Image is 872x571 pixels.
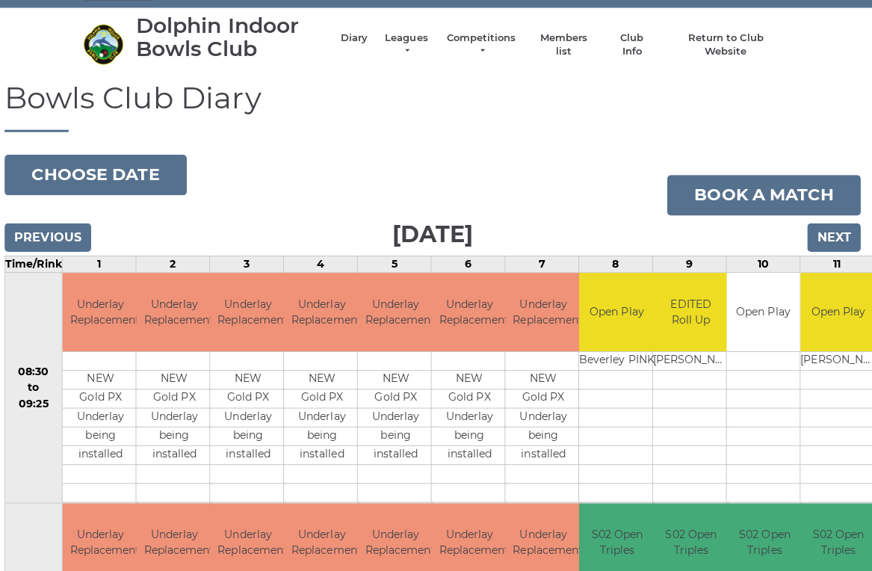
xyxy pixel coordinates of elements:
td: 8 [581,253,655,270]
td: Gold PX [69,386,144,405]
td: Open Play [581,271,656,349]
td: Underlay Replacement [142,271,217,349]
td: installed [69,442,144,461]
td: 3 [215,253,288,270]
td: Gold PX [288,386,364,405]
td: NEW [215,368,291,386]
td: Underlay Replacement [215,271,291,349]
td: 1 [69,253,142,270]
td: NEW [435,368,510,386]
td: 08:30 to 09:25 [12,270,69,499]
td: Open Play [728,271,800,349]
td: NEW [288,368,364,386]
td: NEW [142,368,217,386]
a: Diary [344,31,371,44]
td: Underlay [362,405,437,424]
td: NEW [362,368,437,386]
td: Gold PX [362,386,437,405]
td: being [288,424,364,442]
td: installed [435,442,510,461]
td: installed [288,442,364,461]
td: Underlay [142,405,217,424]
a: Return to Club Website [670,31,783,58]
td: Underlay Replacement [288,271,364,349]
button: Choose date [11,153,192,194]
td: 5 [362,253,435,270]
td: installed [215,442,291,461]
td: being [435,424,510,442]
a: Leagues [386,31,433,58]
td: being [508,424,584,442]
a: Members list [535,31,597,58]
td: Underlay Replacement [362,271,437,349]
td: installed [142,442,217,461]
h1: Bowls Club Diary [11,81,861,131]
td: Underlay Replacement [508,271,584,349]
td: EDITED Roll Up [655,271,730,349]
td: Underlay [215,405,291,424]
td: [PERSON_NAME] [655,349,730,368]
td: being [69,424,144,442]
td: Gold PX [142,386,217,405]
td: Underlay Replacement [69,271,144,349]
td: Beverley PINK [581,349,656,368]
td: Underlay [288,405,364,424]
td: 10 [728,253,801,270]
td: being [362,424,437,442]
td: Gold PX [215,386,291,405]
td: Underlay [508,405,584,424]
td: 6 [435,253,508,270]
a: Book a match [669,173,861,214]
td: being [215,424,291,442]
a: Club Info [612,31,655,58]
div: Dolphin Indoor Bowls Club [141,13,330,60]
td: being [142,424,217,442]
td: Underlay Replacement [435,271,510,349]
td: 4 [288,253,362,270]
a: Competitions [448,31,520,58]
td: installed [362,442,437,461]
td: NEW [508,368,584,386]
td: NEW [69,368,144,386]
td: Underlay [435,405,510,424]
img: Dolphin Indoor Bowls Club [89,23,130,64]
input: Previous [11,221,97,250]
td: Gold PX [508,386,584,405]
input: Next [808,221,861,250]
td: installed [508,442,584,461]
td: Underlay [69,405,144,424]
td: Gold PX [435,386,510,405]
td: 7 [508,253,581,270]
td: 2 [142,253,215,270]
td: 9 [655,253,728,270]
td: Time/Rink [12,253,69,270]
